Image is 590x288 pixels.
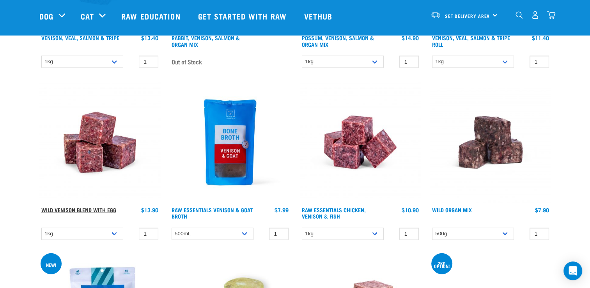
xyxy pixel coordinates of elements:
[41,208,116,211] a: Wild Venison Blend with Egg
[172,56,202,68] span: Out of Stock
[399,56,419,68] input: 1
[399,228,419,240] input: 1
[269,228,289,240] input: 1
[516,11,523,19] img: home-icon-1@2x.png
[139,56,158,68] input: 1
[39,82,160,203] img: Venison Egg 1616
[431,262,452,267] div: 2kg option!
[535,207,549,213] div: $7.90
[530,228,549,240] input: 1
[402,35,419,41] div: $14.90
[141,35,158,41] div: $13.40
[141,207,158,213] div: $13.90
[46,263,56,266] div: new!
[530,56,549,68] input: 1
[113,0,190,32] a: Raw Education
[172,36,240,45] a: Rabbit, Venison, Salmon & Organ Mix
[431,11,441,18] img: van-moving.png
[563,261,582,280] div: Open Intercom Messenger
[190,0,296,32] a: Get started with Raw
[445,14,490,17] span: Set Delivery Area
[300,82,421,203] img: Chicken Venison mix 1655
[139,228,158,240] input: 1
[170,82,291,203] img: Raw Essentials Venison Goat Novel Protein Hypoallergenic Bone Broth Cats & Dogs
[430,82,551,203] img: Wild Organ Mix
[81,10,94,22] a: Cat
[39,10,53,22] a: Dog
[302,36,374,45] a: Possum, Venison, Salmon & Organ Mix
[402,207,419,213] div: $10.90
[547,11,555,19] img: home-icon@2x.png
[432,208,472,211] a: Wild Organ Mix
[275,207,289,213] div: $7.99
[296,0,342,32] a: Vethub
[432,36,510,45] a: Venison, Veal, Salmon & Tripe Roll
[531,11,539,19] img: user.png
[532,35,549,41] div: $11.40
[41,36,119,39] a: Venison, Veal, Salmon & Tripe
[172,208,253,217] a: Raw Essentials Venison & Goat Broth
[302,208,366,217] a: Raw Essentials Chicken, Venison & Fish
